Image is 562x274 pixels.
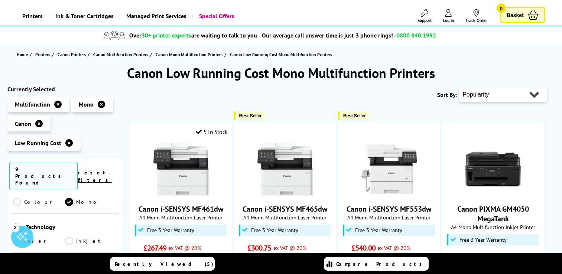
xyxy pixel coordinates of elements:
div: 2 [11,223,19,231]
span: Support [418,17,432,23]
span: Sort By: [437,91,457,98]
a: Compare Products [324,257,429,271]
span: £220.50 [455,253,480,262]
img: Canon i-SENSYS MF465dw [257,141,313,197]
a: Canon PIXMA GM4050 MegaTank [457,204,529,224]
span: Multifunction [15,101,50,108]
span: Canon Mono Multifunction Printers [156,50,222,58]
span: Free 3 Year Warranty [147,227,194,233]
span: A4 Mono Multifunction Inkjet Printer [446,224,540,231]
span: £267.49 [143,243,167,253]
span: £300.75 [247,243,272,253]
a: Mono [65,198,117,206]
span: A4 Mono Multifunction Laser Printer [342,214,436,221]
span: £320.99 [143,253,168,262]
button: Best Seller [338,111,370,120]
span: Recently Viewed (5) [115,261,214,267]
span: £360.90 [247,253,272,262]
a: Track Order [465,9,487,23]
a: Basket 0 [500,7,545,23]
span: Basket [507,10,524,20]
span: Free 3 Year Warranty [459,237,506,243]
span: Log In [443,17,454,23]
a: Canon i-SENSYS MF461dw [153,191,209,198]
span: 0 [497,4,506,13]
a: Recently Viewed (5) [110,257,215,271]
a: Canon PIXMA GM4050 MegaTank [465,191,521,198]
span: ex VAT @ 20% [168,244,201,251]
span: £648.00 [351,253,376,262]
span: ex VAT @ 20% [377,244,410,251]
span: Mono [79,101,94,108]
a: Special Offers [192,7,240,26]
span: Low Running Cost [15,139,61,147]
span: A4 Mono Multifunction Laser Printer [238,214,332,221]
a: Ink & Toner Cartridges [48,7,119,26]
a: Log In [443,9,454,23]
a: Home [17,50,30,58]
span: ex VAT @ 20% [273,244,306,251]
span: A4 Mono Multifunction Laser Printer [134,214,227,221]
span: Best Seller [239,113,262,118]
span: Free 3 Year Warranty [251,227,298,233]
span: Canon Multifunction Printers [93,50,148,58]
a: Colour [13,198,65,206]
span: Printers [35,50,50,58]
a: Canon i-SENSYS MF553dw [361,191,417,198]
span: Over are waiting to talk to you [129,32,257,39]
a: Inkjet [65,237,117,245]
span: Free 3 Year Warranty [355,227,402,233]
div: 5 In Stock [196,128,228,136]
div: Currently Selected [7,85,122,93]
a: Support [418,9,432,23]
span: Compare Products [336,261,426,267]
span: £540.00 [351,243,376,253]
a: Printers [35,50,52,58]
a: Canon Printers [58,50,88,58]
a: Managed Print Services [119,7,192,26]
a: Laser [13,237,65,245]
a: reset filters [78,169,112,183]
a: Canon i-SENSYS MF465dw [243,204,327,214]
span: 0800 840 1992 [396,32,436,39]
span: - Our average call answer time is just 3 phone rings! - [259,32,436,39]
a: Canon Mono Multifunction Printers [156,50,224,58]
span: 9 Products Found [9,162,78,190]
span: Canon Low Running Cost Mono Multifunction Printers [230,52,332,57]
span: Technology [26,223,117,233]
img: Technology [13,223,24,232]
a: Canon i-SENSYS MF461dw [139,204,223,214]
h1: Canon Low Running Cost Mono Multifunction Printers [7,64,555,82]
a: Canon i-SENSYS MF553dw [347,204,431,214]
span: Best Seller [343,113,366,118]
a: Canon Multifunction Printers [93,50,150,58]
span: Canon Printers [58,50,86,58]
a: Printers [17,7,48,26]
img: Canon PIXMA GM4050 MegaTank [465,141,521,197]
img: Canon i-SENSYS MF553dw [361,141,417,197]
span: 30+ printer experts [142,32,191,39]
a: Canon i-SENSYS MF465dw [257,191,313,198]
button: Best Seller [234,111,266,120]
img: Canon i-SENSYS MF461dw [153,141,209,197]
span: Ink & Toner Cartridges [55,7,114,26]
span: Canon [15,120,31,127]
